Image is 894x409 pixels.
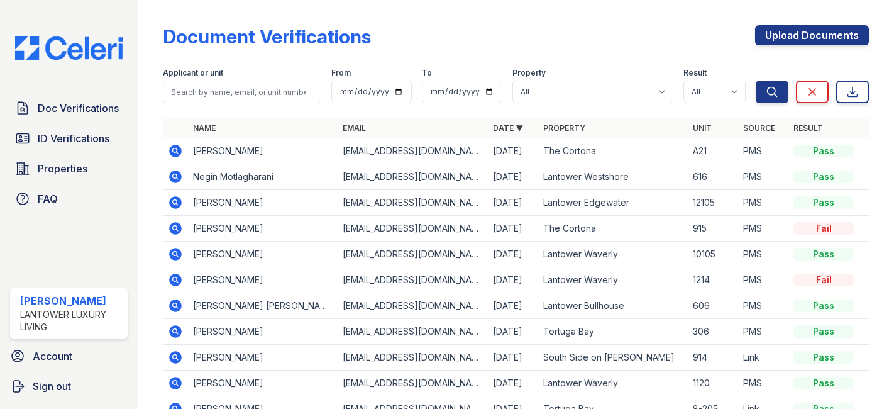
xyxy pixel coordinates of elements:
a: Source [743,123,775,133]
label: Result [683,68,707,78]
a: Properties [10,156,128,181]
td: [EMAIL_ADDRESS][DOMAIN_NAME] [338,164,487,190]
td: [PERSON_NAME] [188,371,338,396]
td: PMS [738,138,788,164]
td: PMS [738,190,788,216]
td: [EMAIL_ADDRESS][DOMAIN_NAME] [338,319,487,345]
div: Pass [793,248,854,261]
td: 616 [688,164,738,190]
td: [EMAIL_ADDRESS][DOMAIN_NAME] [338,267,487,293]
td: [PERSON_NAME] [188,267,338,293]
label: Property [512,68,546,78]
td: 915 [688,216,738,242]
td: [DATE] [488,164,538,190]
span: Sign out [33,379,71,394]
div: Fail [793,274,854,286]
td: South Side on [PERSON_NAME] [538,345,688,371]
td: [DATE] [488,190,538,216]
td: Lantower Waverly [538,371,688,396]
td: 306 [688,319,738,345]
div: Pass [793,351,854,364]
img: CE_Logo_Blue-a8612792a0a2168367f1c8372b55b34899dd931a85d93a1a3d3e32e68fde9ad4.png [5,36,133,60]
div: Pass [793,300,854,312]
div: Pass [793,171,854,183]
label: To [422,68,432,78]
td: [DATE] [488,319,538,345]
div: Pass [793,325,854,338]
td: [EMAIL_ADDRESS][DOMAIN_NAME] [338,242,487,267]
a: ID Verifications [10,126,128,151]
label: From [331,68,351,78]
a: Upload Documents [755,25,869,45]
td: [DATE] [488,138,538,164]
a: FAQ [10,186,128,211]
a: Unit [693,123,712,133]
a: Name [193,123,216,133]
td: [DATE] [488,293,538,319]
td: [DATE] [488,242,538,267]
td: PMS [738,371,788,396]
td: [EMAIL_ADDRESS][DOMAIN_NAME] [338,293,487,319]
a: Sign out [5,374,133,399]
td: [PERSON_NAME] [188,190,338,216]
td: [EMAIL_ADDRESS][DOMAIN_NAME] [338,216,487,242]
td: Lantower Bullhouse [538,293,688,319]
td: PMS [738,242,788,267]
td: Lantower Westshore [538,164,688,190]
a: Email [343,123,366,133]
a: Account [5,344,133,369]
td: [PERSON_NAME] [188,345,338,371]
td: [EMAIL_ADDRESS][DOMAIN_NAME] [338,190,487,216]
div: Pass [793,196,854,209]
td: The Cortona [538,216,688,242]
a: Result [793,123,823,133]
td: PMS [738,267,788,293]
td: Tortuga Bay [538,319,688,345]
div: Document Verifications [163,25,371,48]
span: Properties [38,161,87,176]
td: [DATE] [488,267,538,293]
td: Lantower Edgewater [538,190,688,216]
td: Link [738,345,788,371]
td: [PERSON_NAME] [188,319,338,345]
td: Lantower Waverly [538,242,688,267]
td: [DATE] [488,345,538,371]
td: PMS [738,216,788,242]
td: The Cortona [538,138,688,164]
td: 12105 [688,190,738,216]
a: Date ▼ [493,123,523,133]
td: [PERSON_NAME] [PERSON_NAME] [188,293,338,319]
span: Doc Verifications [38,101,119,116]
td: 606 [688,293,738,319]
td: [EMAIL_ADDRESS][DOMAIN_NAME] [338,345,487,371]
td: [PERSON_NAME] [188,138,338,164]
a: Doc Verifications [10,96,128,121]
td: Negin Motlagharani [188,164,338,190]
div: [PERSON_NAME] [20,293,123,308]
a: Property [543,123,585,133]
span: Account [33,349,72,364]
input: Search by name, email, or unit number [163,81,321,103]
td: [DATE] [488,216,538,242]
div: Pass [793,145,854,157]
td: [DATE] [488,371,538,396]
td: 1214 [688,267,738,293]
td: A21 [688,138,738,164]
td: 10105 [688,242,738,267]
td: PMS [738,319,788,345]
td: 914 [688,345,738,371]
div: Lantower Luxury Living [20,308,123,333]
div: Pass [793,377,854,389]
span: ID Verifications [38,131,109,146]
label: Applicant or unit [163,68,223,78]
td: PMS [738,164,788,190]
div: Fail [793,222,854,235]
td: [EMAIL_ADDRESS][DOMAIN_NAME] [338,371,487,396]
td: 1120 [688,371,738,396]
td: [PERSON_NAME] [188,242,338,267]
td: [PERSON_NAME] [188,216,338,242]
span: FAQ [38,191,58,206]
td: [EMAIL_ADDRESS][DOMAIN_NAME] [338,138,487,164]
td: PMS [738,293,788,319]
